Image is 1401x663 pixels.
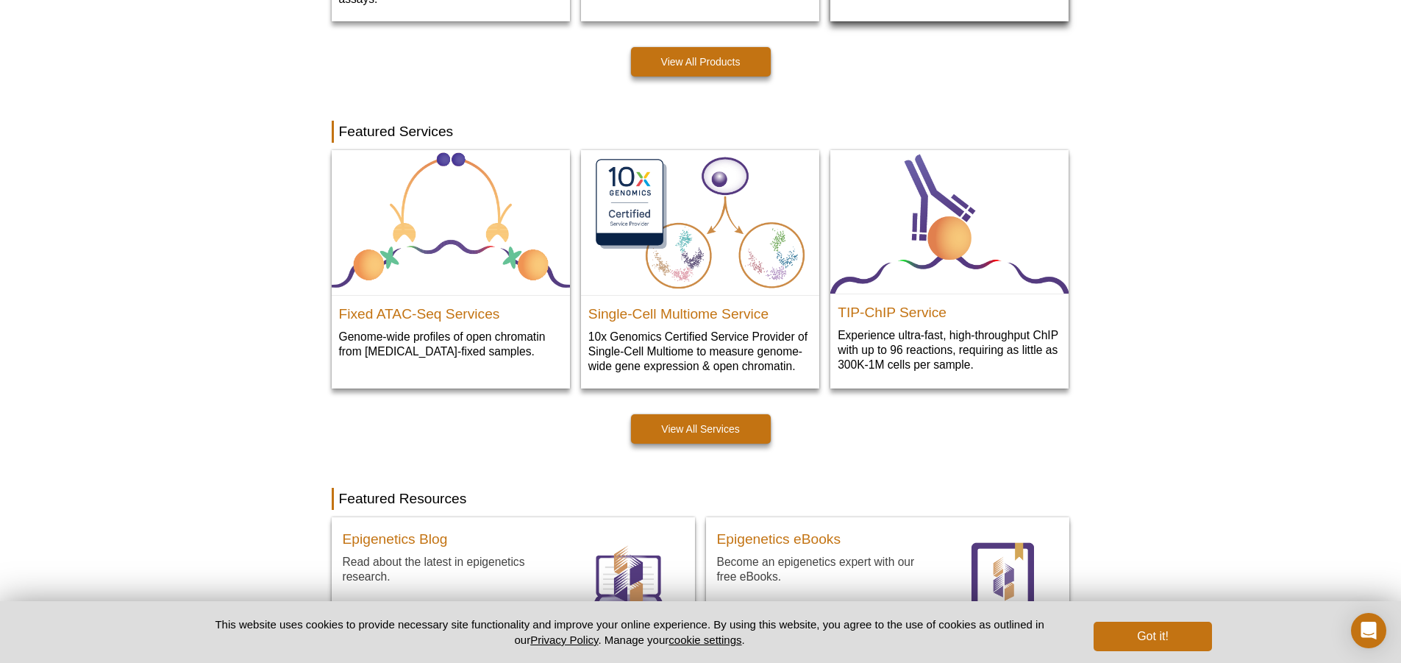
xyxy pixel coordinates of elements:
h2: Single-Cell Multiome Service [588,299,812,322]
a: Fixed ATAC-Seq Services Fixed ATAC-Seq Services Genome-wide profiles of open chromatin from [MEDI... [332,150,570,375]
h3: Epigenetics Blog [343,532,448,547]
a: View All Products [631,47,771,77]
img: Single-Cell Multiome Servicee [581,150,819,296]
a: Blog [574,528,684,642]
img: eBooks [948,528,1058,639]
p: This website uses cookies to provide necessary site functionality and improve your online experie... [190,617,1070,648]
h2: Featured Services [332,121,1070,143]
img: Fixed ATAC-Seq Services [332,150,570,296]
a: TIP-ChIP Service TIP-ChIP Service Experience ultra-fast, high-throughput ChIP with up to 96 react... [830,150,1069,388]
p: Experience ultra-fast, high-throughput ChIP with up to 96 reactions, requiring as little as 300K-... [838,327,1061,372]
a: Single-Cell Multiome Servicee Single-Cell Multiome Service 10x Genomics Certified Service Provide... [581,150,819,389]
button: Got it! [1094,622,1211,651]
a: eBooks [948,528,1058,642]
a: View All Services [631,414,771,444]
p: Genome-wide profiles of open chromatin from [MEDICAL_DATA]-fixed samples. [339,329,563,359]
img: TIP-ChIP Service [830,150,1069,294]
h2: Fixed ATAC-Seq Services [339,299,563,322]
h3: Epigenetics eBooks [717,532,841,547]
p: Become an epigenetics expert with our free eBooks. [717,554,937,584]
p: 10x Genomics Certified Service Provider of Single-Cell Multiome to measure genome-wide gene expre... [588,329,812,374]
h2: Featured Resources [332,488,1070,510]
a: Epigenetics eBooks [717,528,841,554]
button: cookie settings [669,634,741,646]
h2: TIP-ChIP Service [838,298,1061,320]
img: Blog [574,528,684,639]
a: Epigenetics Blog [343,528,448,554]
div: Open Intercom Messenger [1351,613,1386,648]
p: Read about the latest in epigenetics research. [343,554,563,584]
a: Privacy Policy [530,634,598,646]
